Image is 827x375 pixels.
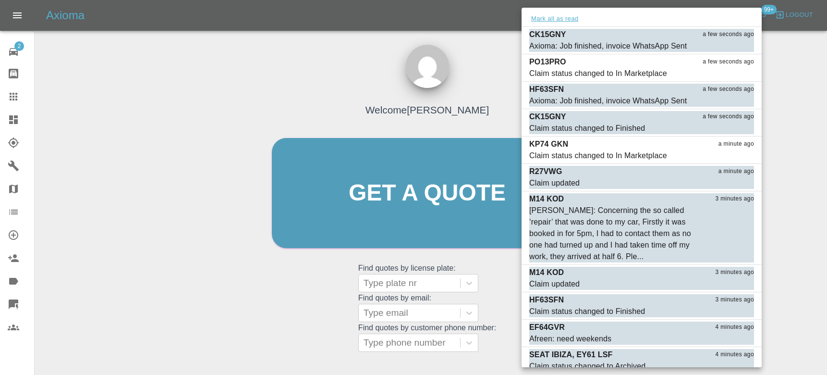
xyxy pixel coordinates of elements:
[715,268,754,277] span: 3 minutes ago
[529,333,611,345] div: Afreen: need weekends
[715,295,754,305] span: 3 minutes ago
[529,294,564,306] p: HF63SFN
[529,40,687,52] div: Axioma: Job finished, invoice WhatsApp Sent
[529,29,566,40] p: CK15GNY
[529,111,566,123] p: CK15GNY
[529,166,562,177] p: R27VWG
[703,30,754,39] span: a few seconds ago
[529,68,667,79] div: Claim status changed to In Marketplace
[718,167,754,176] span: a minute ago
[703,85,754,94] span: a few seconds ago
[703,57,754,67] span: a few seconds ago
[529,123,645,134] div: Claim status changed to Finished
[529,84,564,95] p: HF63SFN
[529,205,706,262] div: [PERSON_NAME]: Concerning the so called ‘repair’ that was done to my car, Firstly it was booked i...
[703,112,754,122] span: a few seconds ago
[529,95,687,107] div: Axioma: Job finished, invoice WhatsApp Sent
[715,194,754,204] span: 3 minutes ago
[529,56,566,68] p: PO13PRO
[718,139,754,149] span: a minute ago
[529,278,580,290] div: Claim updated
[529,177,580,189] div: Claim updated
[529,361,645,372] div: Claim status changed to Archived
[529,306,645,317] div: Claim status changed to Finished
[529,13,580,25] button: Mark all as read
[529,322,565,333] p: EF64GVR
[529,193,564,205] p: M14 KOD
[529,150,667,162] div: Claim status changed to In Marketplace
[529,349,612,361] p: SEAT IBIZA, EY61 LSF
[529,267,564,278] p: M14 KOD
[715,323,754,332] span: 4 minutes ago
[715,350,754,360] span: 4 minutes ago
[529,138,568,150] p: KP74 GKN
